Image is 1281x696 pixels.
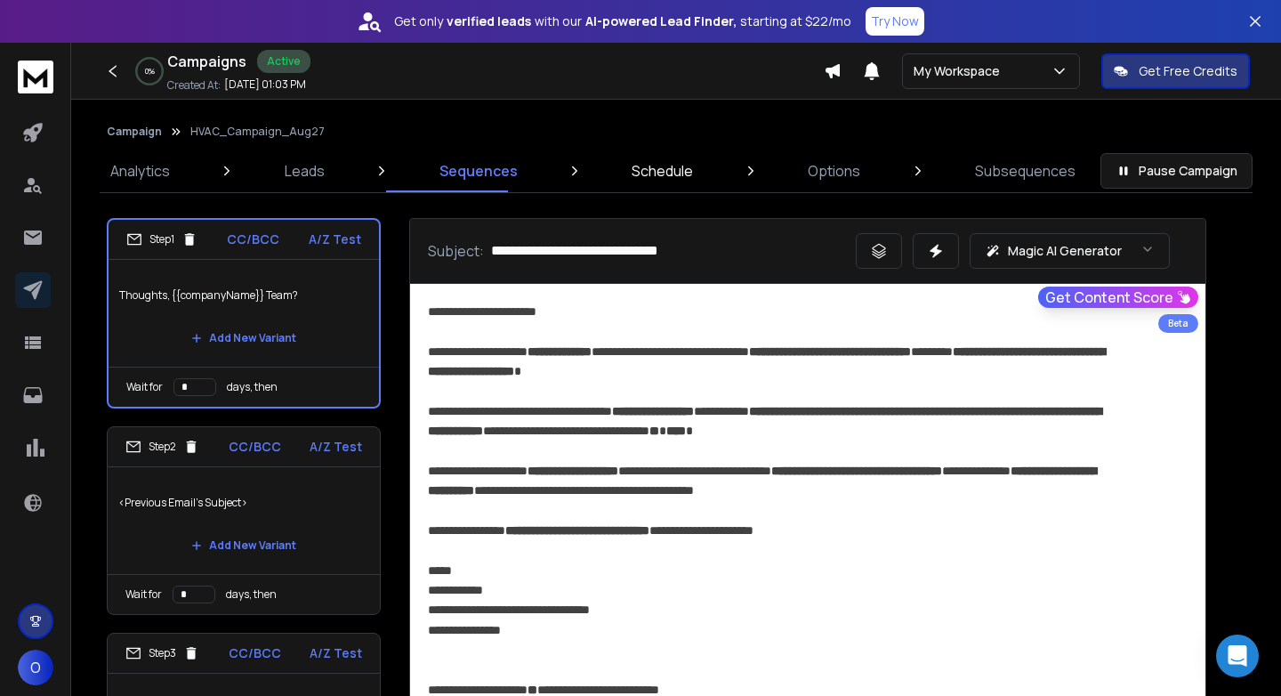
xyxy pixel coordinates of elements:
div: Step 2 [125,439,199,455]
p: CC/BCC [229,438,281,456]
button: Add New Variant [177,320,310,356]
a: Options [797,150,871,192]
button: Try Now [866,7,924,36]
p: A/Z Test [310,438,362,456]
p: Try Now [871,12,919,30]
button: Add New Variant [177,528,310,563]
p: Schedule [632,160,693,182]
p: A/Z Test [309,231,361,248]
p: CC/BCC [229,644,281,662]
p: Subject: [428,240,484,262]
p: CC/BCC [227,231,279,248]
button: Pause Campaign [1100,153,1253,189]
p: Thoughts, {{companyName}} Team? [119,271,368,320]
p: Options [808,160,860,182]
p: Sequences [439,160,518,182]
a: Subsequences [964,150,1086,192]
p: days, then [226,587,277,602]
button: O [18,650,53,685]
button: Get Content Score [1038,287,1198,308]
div: Beta [1158,314,1198,333]
p: Get only with our starting at $22/mo [394,12,851,30]
p: HVAC_Campaign_Aug27 [190,125,325,139]
p: [DATE] 01:03 PM [224,77,306,92]
p: Leads [285,160,325,182]
strong: AI-powered Lead Finder, [585,12,737,30]
a: Analytics [100,150,181,192]
p: Wait for [125,587,162,602]
a: Sequences [429,150,528,192]
li: Step1CC/BCCA/Z TestThoughts, {{companyName}} Team?Add New VariantWait fordays, then [107,218,381,409]
img: logo [18,61,53,93]
h1: Campaigns [167,51,246,72]
div: Active [257,50,310,73]
p: My Workspace [914,62,1007,80]
a: Leads [274,150,335,192]
strong: verified leads [447,12,531,30]
div: Step 1 [126,231,197,247]
p: Created At: [167,78,221,93]
p: days, then [227,380,278,394]
button: Campaign [107,125,162,139]
button: Magic AI Generator [970,233,1170,269]
p: Subsequences [975,160,1076,182]
p: Analytics [110,160,170,182]
a: Schedule [621,150,704,192]
p: Magic AI Generator [1008,242,1122,260]
p: A/Z Test [310,644,362,662]
p: <Previous Email's Subject> [118,478,369,528]
p: Wait for [126,380,163,394]
p: Get Free Credits [1139,62,1237,80]
p: 0 % [145,66,155,77]
div: Step 3 [125,645,199,661]
div: Open Intercom Messenger [1216,635,1259,677]
li: Step2CC/BCCA/Z Test<Previous Email's Subject>Add New VariantWait fordays, then [107,426,381,615]
button: Get Free Credits [1101,53,1250,89]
